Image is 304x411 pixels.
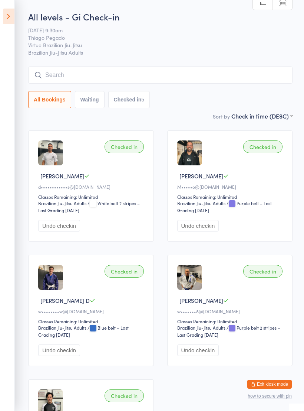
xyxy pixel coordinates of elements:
[141,97,144,103] div: 5
[28,10,293,23] h2: All levels - Gi Check-in
[28,26,281,34] span: [DATE] 9:30am
[28,41,281,49] span: Virtue Brazilian Jiu-Jitsu
[177,265,202,290] img: image1669886328.png
[177,220,219,232] button: Undo checkin
[28,67,293,84] input: Search
[231,112,293,120] div: Check in time (DESC)
[28,91,71,108] button: All Bookings
[38,184,146,190] div: d••••••••••••s@[DOMAIN_NAME]
[40,297,90,304] span: [PERSON_NAME] D
[179,172,223,180] span: [PERSON_NAME]
[248,394,292,399] button: how to secure with pin
[38,318,146,324] div: Classes Remaining: Unlimited
[177,344,219,356] button: Undo checkin
[28,49,293,56] span: Brazilian Jiu-Jitsu Adults
[177,140,202,165] img: image1697061816.png
[105,265,144,278] div: Checked in
[38,344,80,356] button: Undo checkin
[177,194,285,200] div: Classes Remaining: Unlimited
[179,297,223,304] span: [PERSON_NAME]
[38,194,146,200] div: Classes Remaining: Unlimited
[40,172,84,180] span: [PERSON_NAME]
[105,140,144,153] div: Checked in
[75,91,105,108] button: Waiting
[105,389,144,402] div: Checked in
[38,140,63,165] img: image1740612923.png
[243,140,282,153] div: Checked in
[247,380,292,389] button: Exit kiosk mode
[38,200,86,206] div: Brazilian Jiu-Jitsu Adults
[38,308,146,314] div: w••••••••w@[DOMAIN_NAME]
[38,324,86,331] div: Brazilian Jiu-Jitsu Adults
[38,220,80,232] button: Undo checkin
[213,113,230,120] label: Sort by
[177,318,285,324] div: Classes Remaining: Unlimited
[177,324,225,331] div: Brazilian Jiu-Jitsu Adults
[38,265,63,290] img: image1727169197.png
[108,91,150,108] button: Checked in5
[28,34,281,41] span: Thiago Pegado
[243,265,282,278] div: Checked in
[177,200,225,206] div: Brazilian Jiu-Jitsu Adults
[177,184,285,190] div: M•••••e@[DOMAIN_NAME]
[177,308,285,314] div: w•••••••8@[DOMAIN_NAME]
